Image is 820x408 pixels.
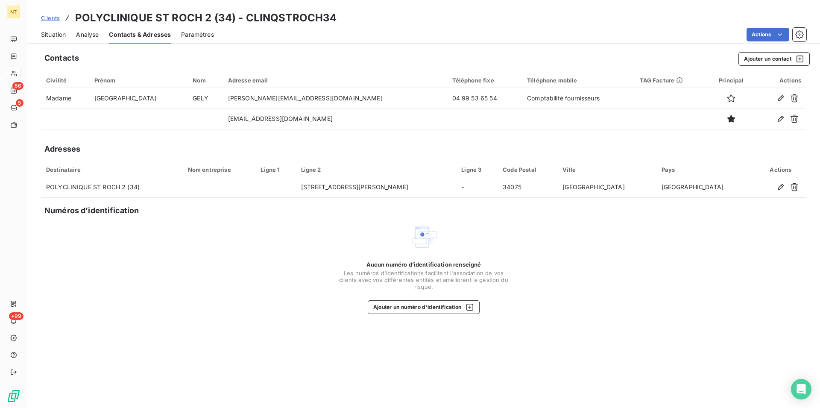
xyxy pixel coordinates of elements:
a: Clients [41,14,60,22]
div: Adresse email [228,77,442,84]
button: Ajouter un numéro d’identification [368,300,480,314]
div: Pays [662,166,750,173]
div: Ligne 3 [461,166,492,173]
div: Ville [562,166,651,173]
div: Ligne 1 [261,166,290,173]
td: Madame [41,88,89,109]
a: 5 [7,101,20,114]
span: Clients [41,15,60,21]
img: Logo LeanPay [7,389,20,403]
td: [GEOGRAPHIC_DATA] [89,88,188,109]
td: [EMAIL_ADDRESS][DOMAIN_NAME] [223,109,447,129]
button: Actions [747,28,789,41]
div: Ligne 2 [301,166,451,173]
td: [PERSON_NAME][EMAIL_ADDRESS][DOMAIN_NAME] [223,88,447,109]
span: 5 [16,99,23,107]
span: Aucun numéro d’identification renseigné [366,261,481,268]
span: Les numéros d'identifications facilitent l'association de vos clients avec vos différentes entité... [338,270,509,290]
div: Code Postal [503,166,552,173]
span: 86 [12,82,23,90]
span: Situation [41,30,66,39]
td: - [456,177,498,198]
div: Actions [760,77,801,84]
div: TAG Facture [640,77,703,84]
div: Téléphone mobile [527,77,629,84]
h3: POLYCLINIQUE ST ROCH 2 (34) - CLINQSTROCH34 [75,10,337,26]
div: Actions [760,166,801,173]
td: 34075 [498,177,557,198]
div: Destinataire [46,166,178,173]
div: Nom [193,77,217,84]
td: [STREET_ADDRESS][PERSON_NAME] [296,177,457,198]
a: 86 [7,84,20,97]
td: Comptabilité fournisseurs [522,88,634,109]
td: [GEOGRAPHIC_DATA] [656,177,755,198]
div: Nom entreprise [188,166,251,173]
span: Analyse [76,30,99,39]
div: NT [7,5,20,19]
td: 04 99 53 65 54 [447,88,522,109]
img: Empty state [410,223,437,251]
span: +99 [9,312,23,320]
td: [GEOGRAPHIC_DATA] [557,177,656,198]
div: Civilité [46,77,84,84]
div: Téléphone fixe [452,77,517,84]
div: Open Intercom Messenger [791,379,811,399]
button: Ajouter un contact [738,52,810,66]
span: Paramètres [181,30,214,39]
h5: Contacts [44,52,79,64]
div: Prénom [94,77,183,84]
h5: Adresses [44,143,80,155]
span: Contacts & Adresses [109,30,171,39]
h5: Numéros d’identification [44,205,139,217]
td: POLYCLINIQUE ST ROCH 2 (34) [41,177,183,198]
div: Principal [712,77,750,84]
td: GELY [187,88,223,109]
